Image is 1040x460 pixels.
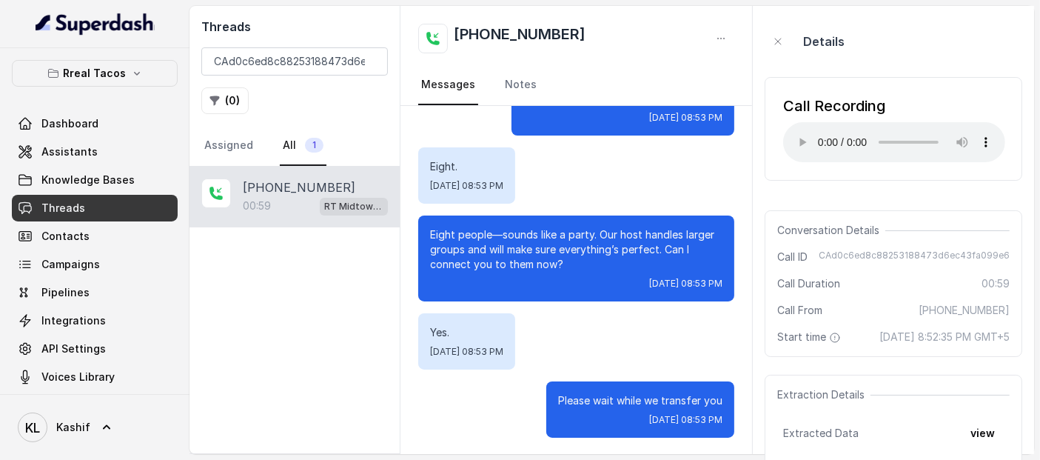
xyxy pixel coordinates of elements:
a: Dashboard [12,110,178,137]
a: Notes [502,65,540,105]
button: (0) [201,87,249,114]
nav: Tabs [418,65,734,105]
p: [PHONE_NUMBER] [243,179,355,196]
span: [PHONE_NUMBER] [919,303,1010,318]
span: Extraction Details [777,387,870,402]
p: Rreal Tacos [64,64,127,82]
p: Details [803,33,845,50]
text: KL [25,420,40,436]
span: [DATE] 08:53 PM [430,180,503,192]
span: 1 [305,138,323,153]
p: Yes. [430,325,503,340]
a: Messages [418,65,478,105]
span: Call ID [777,250,808,264]
span: API Settings [41,341,106,356]
span: Start time [777,330,844,344]
span: Threads [41,201,85,216]
button: view [962,420,1004,447]
a: Contacts [12,223,178,250]
nav: Tabs [201,126,388,166]
p: Eight people—sounds like a party. Our host handles larger groups and will make sure everything’s ... [430,227,722,272]
a: Pipelines [12,279,178,306]
span: Integrations [41,313,106,328]
a: Assistants [12,139,178,165]
h2: [PHONE_NUMBER] [454,24,586,53]
a: All1 [280,126,326,166]
span: Voices Library [41,370,115,384]
p: 00:59 [243,199,271,213]
span: [DATE] 08:53 PM [649,414,722,426]
span: 00:59 [982,276,1010,291]
a: Threads [12,195,178,221]
span: Conversation Details [777,223,885,238]
a: Integrations [12,307,178,334]
p: Eight. [430,159,503,174]
div: Call Recording [783,96,1005,116]
span: Campaigns [41,257,100,272]
span: [DATE] 8:52:35 PM GMT+5 [879,330,1010,344]
span: Dashboard [41,116,98,131]
span: Assistants [41,144,98,159]
span: [DATE] 08:53 PM [649,278,722,290]
span: [DATE] 08:53 PM [649,112,722,124]
span: Extracted Data [783,426,859,441]
a: Voices Library [12,364,178,390]
h2: Threads [201,18,388,36]
a: Campaigns [12,251,178,278]
a: Assigned [201,126,256,166]
input: Search by Call ID or Phone Number [201,47,388,76]
span: Call From [777,303,822,318]
p: Please wait while we transfer you [558,393,722,408]
button: Rreal Tacos [12,60,178,87]
a: Kashif [12,407,178,448]
a: API Settings [12,336,178,362]
span: CAd0c6ed8c88253188473d6ec43fa099e6 [819,250,1010,264]
span: Kashif [56,420,90,435]
span: Pipelines [41,285,90,300]
span: [DATE] 08:53 PM [430,346,503,358]
span: Contacts [41,229,90,244]
a: Knowledge Bases [12,167,178,193]
span: Call Duration [777,276,840,291]
span: Knowledge Bases [41,173,135,187]
p: RT Midtown / EN [324,199,383,214]
img: light.svg [36,12,155,36]
audio: Your browser does not support the audio element. [783,122,1005,162]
